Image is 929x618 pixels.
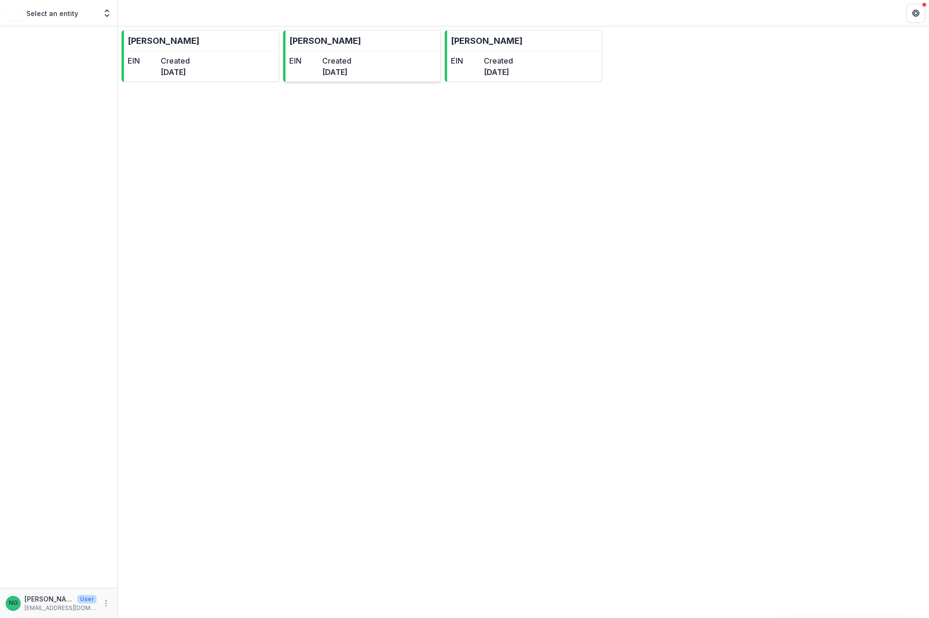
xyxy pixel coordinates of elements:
[128,55,157,66] dt: EIN
[484,55,513,66] dt: Created
[122,30,279,82] a: [PERSON_NAME]EINCreated[DATE]
[100,4,114,23] button: Open entity switcher
[484,66,513,78] dd: [DATE]
[283,30,441,82] a: [PERSON_NAME]EINCreated[DATE]
[289,34,361,47] p: [PERSON_NAME]
[451,55,480,66] dt: EIN
[322,66,351,78] dd: [DATE]
[100,598,112,609] button: More
[77,595,97,603] p: User
[128,34,199,47] p: [PERSON_NAME]
[161,55,190,66] dt: Created
[24,594,73,604] p: [PERSON_NAME]
[24,604,97,612] p: [EMAIL_ADDRESS][DOMAIN_NAME]
[289,55,318,66] dt: EIN
[161,66,190,78] dd: [DATE]
[451,34,522,47] p: [PERSON_NAME]
[445,30,603,82] a: [PERSON_NAME]EINCreated[DATE]
[8,6,23,21] img: Select an entity
[906,4,925,23] button: Get Help
[322,55,351,66] dt: Created
[26,8,78,18] p: Select an entity
[9,600,18,606] div: Nitsan Goldstein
